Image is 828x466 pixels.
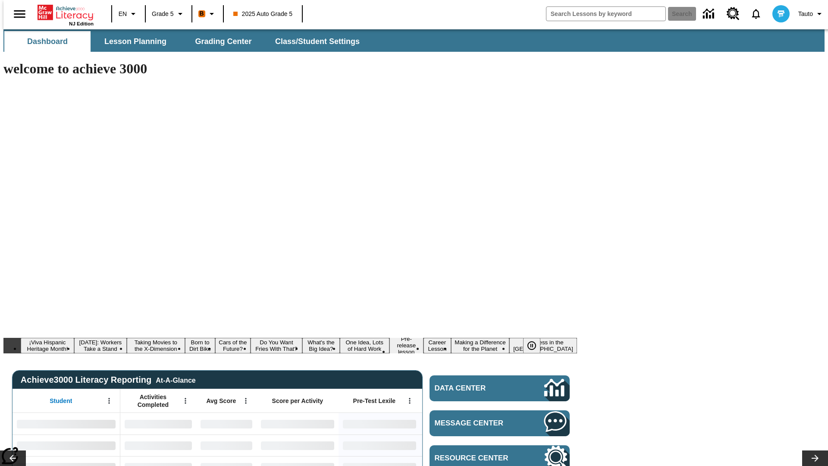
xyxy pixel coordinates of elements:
[523,338,549,353] div: Pause
[795,6,828,22] button: Profile/Settings
[340,338,389,353] button: Slide 8 One Idea, Lots of Hard Work
[403,394,416,407] button: Open Menu
[430,375,570,401] a: Data Center
[435,419,518,428] span: Message Center
[435,384,515,393] span: Data Center
[115,6,142,22] button: Language: EN, Select a language
[423,338,451,353] button: Slide 10 Career Lesson
[353,397,396,405] span: Pre-Test Lexile
[745,3,767,25] a: Notifications
[698,2,721,26] a: Data Center
[38,4,94,21] a: Home
[179,394,192,407] button: Open Menu
[27,37,68,47] span: Dashboard
[104,37,166,47] span: Lesson Planning
[430,410,570,436] a: Message Center
[50,397,72,405] span: Student
[275,37,360,47] span: Class/Student Settings
[523,338,540,353] button: Pause
[180,31,267,52] button: Grading Center
[120,435,196,456] div: No Data,
[21,338,74,353] button: Slide 1 ¡Viva Hispanic Heritage Month!
[103,394,116,407] button: Open Menu
[251,338,303,353] button: Slide 6 Do You Want Fries With That?
[302,338,339,353] button: Slide 7 What's the Big Idea?
[4,31,91,52] button: Dashboard
[451,338,509,353] button: Slide 11 Making a Difference for the Planet
[239,394,252,407] button: Open Menu
[509,338,577,353] button: Slide 12 Sleepless in the Animal Kingdom
[3,31,367,52] div: SubNavbar
[119,9,127,19] span: EN
[233,9,293,19] span: 2025 Auto Grade 5
[185,338,215,353] button: Slide 4 Born to Dirt Bike
[120,413,196,435] div: No Data,
[435,454,518,463] span: Resource Center
[206,397,236,405] span: Avg Score
[546,7,665,21] input: search field
[196,435,257,456] div: No Data,
[196,413,257,435] div: No Data,
[721,2,745,25] a: Resource Center, Will open in new tab
[127,338,185,353] button: Slide 3 Taking Movies to the X-Dimension
[148,6,189,22] button: Grade: Grade 5, Select a grade
[272,397,323,405] span: Score per Activity
[3,61,577,77] h1: welcome to achieve 3000
[215,338,250,353] button: Slide 5 Cars of the Future?
[195,37,251,47] span: Grading Center
[7,1,32,27] button: Open side menu
[92,31,179,52] button: Lesson Planning
[268,31,367,52] button: Class/Student Settings
[767,3,795,25] button: Select a new avatar
[38,3,94,26] div: Home
[3,29,825,52] div: SubNavbar
[389,334,423,356] button: Slide 9 Pre-release lesson
[772,5,790,22] img: avatar image
[195,6,220,22] button: Boost Class color is orange. Change class color
[200,8,204,19] span: B
[21,375,196,385] span: Achieve3000 Literacy Reporting
[802,450,828,466] button: Lesson carousel, Next
[74,338,127,353] button: Slide 2 Labor Day: Workers Take a Stand
[69,21,94,26] span: NJ Edition
[156,375,195,384] div: At-A-Glance
[125,393,182,409] span: Activities Completed
[798,9,813,19] span: Tauto
[152,9,174,19] span: Grade 5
